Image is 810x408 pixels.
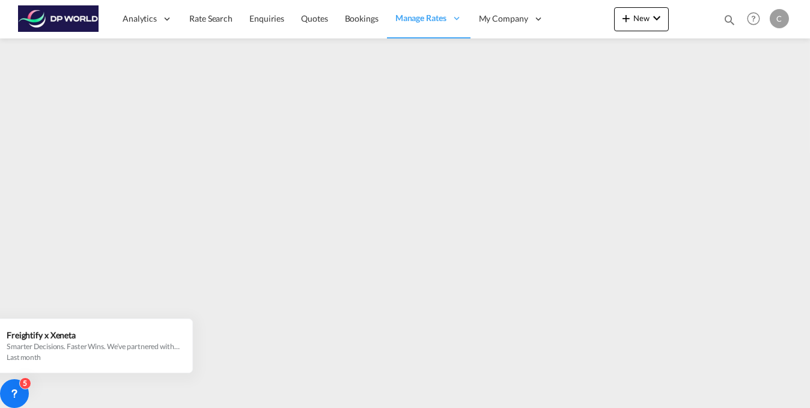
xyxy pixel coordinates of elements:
[770,9,789,28] div: C
[743,8,770,30] div: Help
[614,7,669,31] button: icon-plus 400-fgNewicon-chevron-down
[723,13,736,26] md-icon: icon-magnify
[345,13,379,23] span: Bookings
[479,13,528,25] span: My Company
[650,11,664,25] md-icon: icon-chevron-down
[395,12,446,24] span: Manage Rates
[743,8,764,29] span: Help
[723,13,736,31] div: icon-magnify
[301,13,327,23] span: Quotes
[189,13,233,23] span: Rate Search
[619,13,664,23] span: New
[123,13,157,25] span: Analytics
[619,11,633,25] md-icon: icon-plus 400-fg
[249,13,284,23] span: Enquiries
[18,5,99,32] img: c08ca190194411f088ed0f3ba295208c.png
